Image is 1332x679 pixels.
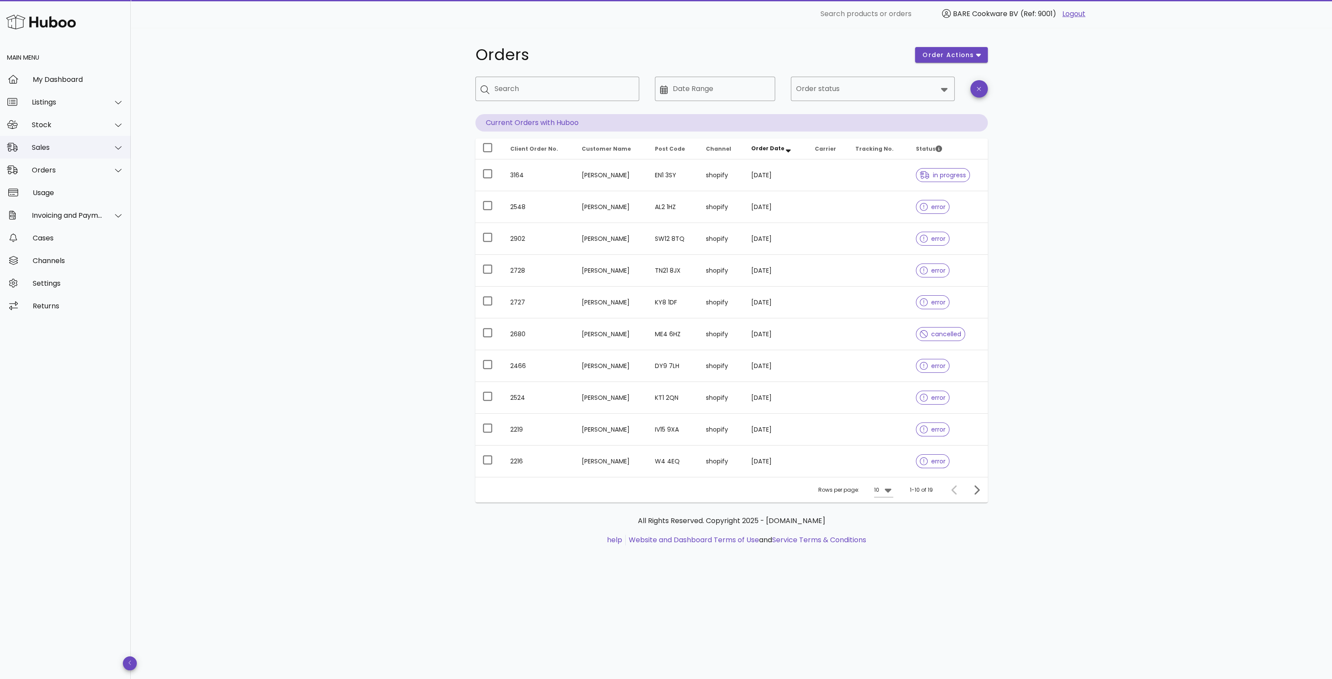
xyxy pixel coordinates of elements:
[699,223,744,255] td: shopify
[744,159,808,191] td: [DATE]
[510,145,558,152] span: Client Order No.
[699,350,744,382] td: shopify
[855,145,894,152] span: Tracking No.
[503,318,575,350] td: 2680
[920,426,946,432] span: error
[699,414,744,446] td: shopify
[33,302,124,310] div: Returns
[909,139,987,159] th: Status
[744,287,808,318] td: [DATE]
[744,382,808,414] td: [DATE]
[32,166,103,174] div: Orders
[699,287,744,318] td: shopify
[969,482,984,498] button: Next page
[655,145,685,152] span: Post Code
[699,255,744,287] td: shopify
[699,191,744,223] td: shopify
[744,414,808,446] td: [DATE]
[920,267,946,274] span: error
[607,535,622,545] a: help
[910,486,933,494] div: 1-10 of 19
[575,318,648,350] td: [PERSON_NAME]
[32,98,103,106] div: Listings
[503,446,575,477] td: 2216
[33,279,124,287] div: Settings
[503,350,575,382] td: 2466
[772,535,866,545] a: Service Terms & Conditions
[807,139,848,159] th: Carrier
[699,446,744,477] td: shopify
[920,299,946,305] span: error
[648,159,699,191] td: EN1 3SY
[699,382,744,414] td: shopify
[503,255,575,287] td: 2728
[920,204,946,210] span: error
[575,191,648,223] td: [PERSON_NAME]
[575,139,648,159] th: Customer Name
[915,47,987,63] button: order actions
[575,287,648,318] td: [PERSON_NAME]
[503,382,575,414] td: 2524
[699,159,744,191] td: shopify
[922,51,974,60] span: order actions
[626,535,866,545] li: and
[648,255,699,287] td: TN21 8JX
[575,382,648,414] td: [PERSON_NAME]
[33,75,124,84] div: My Dashboard
[582,145,631,152] span: Customer Name
[575,255,648,287] td: [PERSON_NAME]
[648,446,699,477] td: W4 4EQ
[475,114,988,132] p: Current Orders with Huboo
[648,191,699,223] td: AL2 1HZ
[6,13,76,31] img: Huboo Logo
[744,318,808,350] td: [DATE]
[629,535,759,545] a: Website and Dashboard Terms of Use
[648,414,699,446] td: IV15 9XA
[648,287,699,318] td: KY8 1DF
[848,139,909,159] th: Tracking No.
[744,255,808,287] td: [DATE]
[916,145,942,152] span: Status
[920,236,946,242] span: error
[1062,9,1085,19] a: Logout
[33,257,124,265] div: Channels
[575,223,648,255] td: [PERSON_NAME]
[791,77,955,101] div: Order status
[744,191,808,223] td: [DATE]
[648,223,699,255] td: SW12 8TQ
[648,382,699,414] td: KT1 2QN
[648,350,699,382] td: DY9 7LH
[575,350,648,382] td: [PERSON_NAME]
[744,223,808,255] td: [DATE]
[920,363,946,369] span: error
[575,446,648,477] td: [PERSON_NAME]
[575,414,648,446] td: [PERSON_NAME]
[648,139,699,159] th: Post Code
[32,121,103,129] div: Stock
[475,47,905,63] h1: Orders
[33,234,124,242] div: Cases
[33,189,124,197] div: Usage
[818,477,893,503] div: Rows per page:
[482,516,981,526] p: All Rights Reserved. Copyright 2025 - [DOMAIN_NAME]
[744,446,808,477] td: [DATE]
[503,223,575,255] td: 2902
[920,331,961,337] span: cancelled
[32,143,103,152] div: Sales
[699,139,744,159] th: Channel
[503,139,575,159] th: Client Order No.
[920,172,966,178] span: in progress
[503,414,575,446] td: 2219
[874,486,879,494] div: 10
[874,483,893,497] div: 10Rows per page:
[503,191,575,223] td: 2548
[920,458,946,464] span: error
[503,159,575,191] td: 3164
[699,318,744,350] td: shopify
[706,145,731,152] span: Channel
[648,318,699,350] td: ME4 6HZ
[814,145,836,152] span: Carrier
[920,395,946,401] span: error
[953,9,1018,19] span: BARE Cookware BV
[32,211,103,220] div: Invoicing and Payments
